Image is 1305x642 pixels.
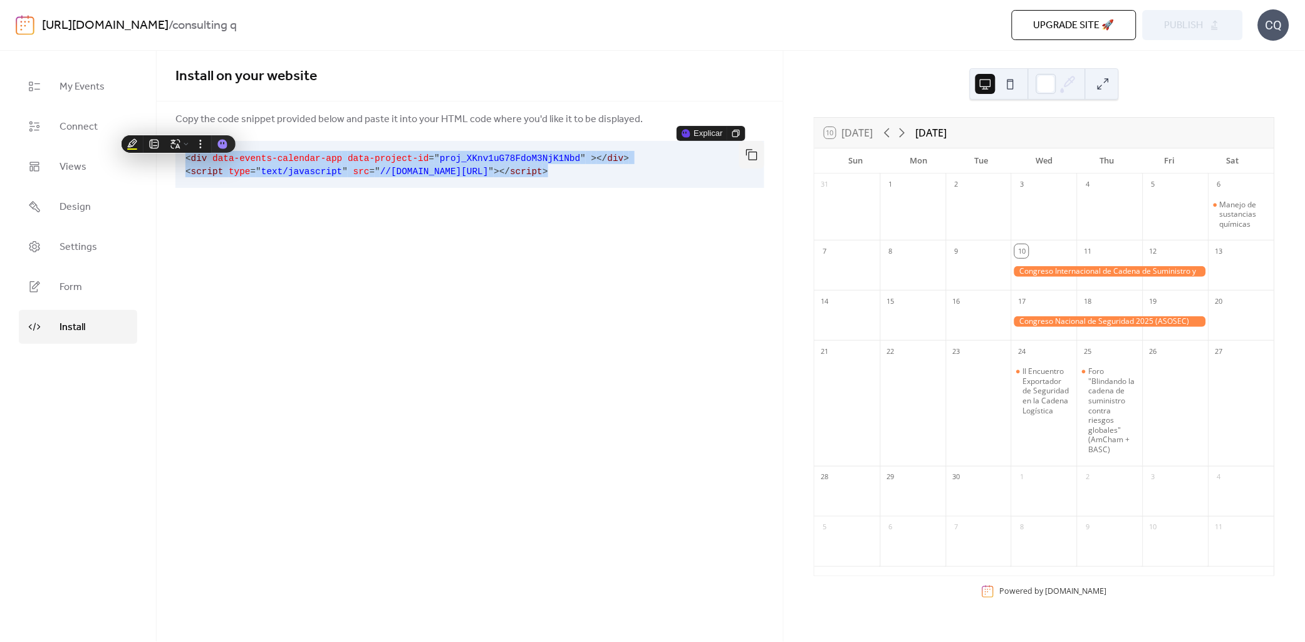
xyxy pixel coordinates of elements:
span: = [370,167,375,177]
span: < [185,167,191,177]
div: 6 [884,520,898,534]
div: 9 [950,244,964,258]
div: 20 [1212,294,1226,308]
div: 3 [1015,178,1029,192]
div: 17 [1015,294,1029,308]
div: 25 [1081,344,1094,358]
a: Form [19,270,137,304]
span: //[DOMAIN_NAME][URL] [380,167,489,177]
span: < [185,153,191,163]
span: " [580,153,586,163]
div: Manejo de sustancias químicas [1209,200,1274,229]
span: Form [60,280,82,295]
div: 6 [1212,178,1226,192]
span: proj_XKnv1uG78FdoM3NjK1Nbd [440,153,581,163]
div: 28 [818,470,832,484]
span: " [256,167,261,177]
span: text/javascript [261,167,343,177]
div: 8 [884,244,898,258]
span: data-project-id [348,153,429,163]
span: " [489,167,494,177]
span: div [608,153,624,163]
a: Design [19,190,137,224]
span: div [191,153,207,163]
span: Install on your website [175,63,317,90]
div: 4 [1081,178,1094,192]
div: Foro "Blindando la cadena de suministro contra riesgos globales" (AmCham + BASC) [1077,366,1143,454]
div: 23 [950,344,964,358]
span: > [494,167,499,177]
span: script [191,167,224,177]
span: Settings [60,240,97,255]
div: 31 [818,178,832,192]
a: [URL][DOMAIN_NAME] [42,14,169,38]
div: 9 [1081,520,1094,534]
div: 8 [1015,520,1029,534]
div: 12 [1146,244,1160,258]
div: 29 [884,470,898,484]
span: data-events-calendar-app [212,153,342,163]
div: Fri [1138,148,1201,173]
div: [DATE] [916,125,947,140]
div: 10 [1015,244,1029,258]
div: 11 [1212,520,1226,534]
span: " [342,167,348,177]
b: / [169,14,172,38]
span: > [543,167,548,177]
span: Views [60,160,86,175]
div: 1 [884,178,898,192]
div: 11 [1081,244,1094,258]
div: 2 [1081,470,1094,484]
div: CQ [1258,9,1289,41]
a: Connect [19,110,137,143]
div: 30 [950,470,964,484]
span: = [429,153,435,163]
div: 21 [818,344,832,358]
img: logo [16,15,34,35]
span: src [353,167,370,177]
div: Powered by [999,586,1106,597]
div: 10 [1146,520,1160,534]
div: Foro "Blindando la cadena de suministro contra riesgos globales" (AmCham + BASC) [1088,366,1138,454]
span: Design [60,200,91,215]
div: 16 [950,294,964,308]
span: " [434,153,440,163]
div: II Encuentro Exportador de Seguridad en la Cadena Logística [1011,366,1077,415]
div: 5 [1146,178,1160,192]
div: Manejo de sustancias químicas [1220,200,1269,229]
div: Tue [950,148,1012,173]
span: </ [499,167,510,177]
span: " [375,167,380,177]
span: type [229,167,251,177]
div: Wed [1013,148,1076,173]
div: 13 [1212,244,1226,258]
div: 22 [884,344,898,358]
div: Congreso Internacional de Cadena de Suministro y Logística [1011,266,1209,277]
div: 4 [1212,470,1226,484]
div: 1 [1015,470,1029,484]
span: My Events [60,80,105,95]
span: Copy the code snippet provided below and paste it into your HTML code where you'd like it to be d... [175,112,643,127]
div: Sun [824,148,887,173]
a: [DOMAIN_NAME] [1045,586,1106,597]
div: 5 [818,520,832,534]
div: Sat [1202,148,1264,173]
button: Upgrade site 🚀 [1012,10,1136,40]
a: Install [19,310,137,344]
div: 27 [1212,344,1226,358]
div: Thu [1076,148,1138,173]
a: My Events [19,70,137,103]
div: 19 [1146,294,1160,308]
div: Congreso Nacional de Seguridad 2025 (ASOSEC) [1011,316,1209,327]
span: </ [596,153,607,163]
span: > [624,153,630,163]
div: 7 [950,520,964,534]
div: 14 [818,294,832,308]
div: 26 [1146,344,1160,358]
div: 3 [1146,470,1160,484]
a: Settings [19,230,137,264]
span: > [591,153,597,163]
span: Connect [60,120,98,135]
span: = [251,167,256,177]
div: 7 [818,244,832,258]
